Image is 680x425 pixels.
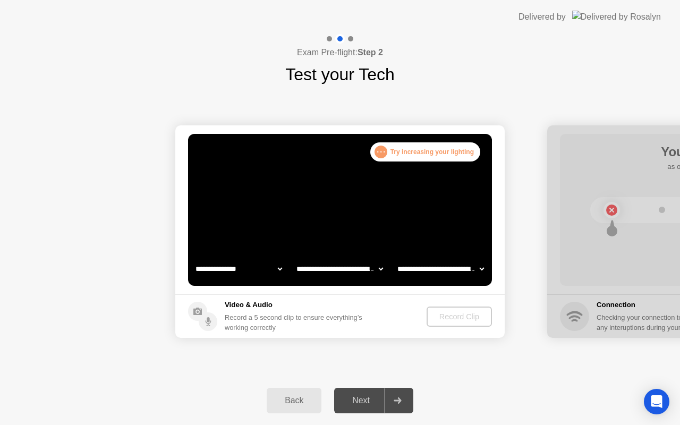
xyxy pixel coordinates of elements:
[267,388,321,413] button: Back
[297,46,383,59] h4: Exam Pre-flight:
[193,258,284,279] select: Available cameras
[225,300,367,310] h5: Video & Audio
[334,388,413,413] button: Next
[358,48,383,57] b: Step 2
[395,258,486,279] select: Available microphones
[294,258,385,279] select: Available speakers
[644,389,669,414] div: Open Intercom Messenger
[225,312,367,333] div: Record a 5 second clip to ensure everything’s working correctly
[270,396,318,405] div: Back
[572,11,661,23] img: Delivered by Rosalyn
[337,396,385,405] div: Next
[285,62,395,87] h1: Test your Tech
[518,11,566,23] div: Delivered by
[427,307,492,327] button: Record Clip
[370,142,480,161] div: Try increasing your lighting
[431,312,488,321] div: Record Clip
[375,146,387,158] div: . . .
